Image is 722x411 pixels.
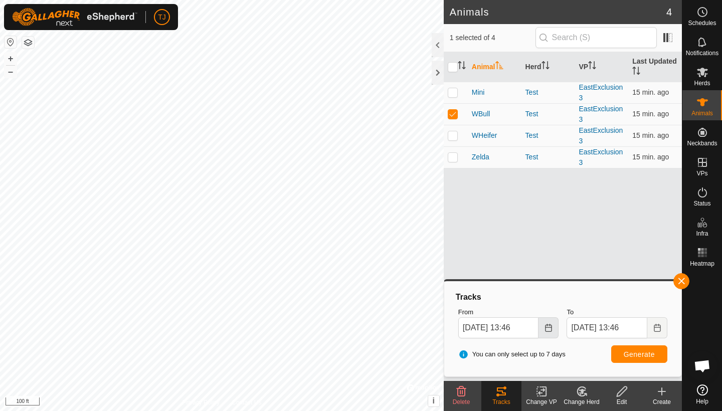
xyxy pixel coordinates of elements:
div: Test [525,130,571,141]
th: VP [575,52,628,82]
a: EastExclusion3 [579,126,623,145]
label: To [567,307,667,317]
span: Zelda [472,152,489,162]
div: Change VP [521,397,562,406]
span: VPs [696,170,707,176]
span: Animals [691,110,713,116]
span: Schedules [688,20,716,26]
div: Open chat [687,351,717,381]
h2: Animals [450,6,666,18]
span: Sep 24, 2025 at 1:30 PM [632,110,669,118]
span: TJ [158,12,166,23]
span: Help [696,398,708,404]
span: Notifications [686,50,718,56]
span: Sep 24, 2025 at 1:30 PM [632,131,669,139]
a: EastExclusion3 [579,105,623,123]
div: Change Herd [562,397,602,406]
span: 4 [666,5,672,20]
input: Search (S) [535,27,657,48]
span: Sep 24, 2025 at 1:30 PM [632,88,669,96]
span: Status [693,200,710,207]
span: You can only select up to 7 days [458,349,566,359]
div: Test [525,152,571,162]
span: Neckbands [687,140,717,146]
p-sorticon: Activate to sort [632,68,640,76]
span: Heatmap [690,261,714,267]
img: Gallagher Logo [12,8,137,26]
p-sorticon: Activate to sort [541,63,550,71]
th: Animal [468,52,521,82]
span: WHeifer [472,130,497,141]
span: 1 selected of 4 [450,33,535,43]
label: From [458,307,559,317]
div: Test [525,109,571,119]
button: Reset Map [5,36,17,48]
a: EastExclusion3 [579,83,623,102]
div: Test [525,87,571,98]
button: Choose Date [538,317,559,338]
div: Tracks [481,397,521,406]
span: Mini [472,87,485,98]
th: Last Updated [628,52,682,82]
p-sorticon: Activate to sort [458,63,466,71]
button: – [5,66,17,78]
span: WBull [472,109,490,119]
button: Map Layers [22,37,34,49]
span: Generate [624,350,655,358]
div: Create [642,397,682,406]
button: + [5,53,17,65]
th: Herd [521,52,575,82]
a: EastExclusion3 [579,148,623,166]
p-sorticon: Activate to sort [495,63,503,71]
span: Sep 24, 2025 at 1:30 PM [632,153,669,161]
a: Contact Us [232,398,261,407]
a: Help [682,380,722,408]
span: i [433,396,435,405]
div: Edit [602,397,642,406]
p-sorticon: Activate to sort [588,63,596,71]
button: i [428,395,439,406]
span: Delete [453,398,470,405]
span: Infra [696,231,708,237]
div: Tracks [454,291,671,303]
button: Generate [611,345,667,363]
a: Privacy Policy [182,398,220,407]
button: Choose Date [647,317,667,338]
span: Herds [694,80,710,86]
